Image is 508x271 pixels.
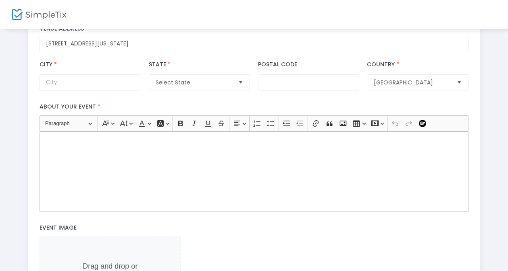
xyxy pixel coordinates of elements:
[45,119,87,128] span: Paragraph
[374,78,450,86] span: [GEOGRAPHIC_DATA]
[36,99,473,115] label: About your event
[156,78,232,86] span: Select State
[367,60,401,69] label: Country
[40,74,141,91] input: City
[40,36,468,52] input: Where will the event be taking place?
[258,60,297,69] label: Postal Code
[40,25,468,33] label: Venue Address
[149,60,172,69] label: State
[40,60,58,69] label: City
[42,117,96,130] button: Paragraph
[40,115,468,131] div: Editor toolbar
[454,75,465,90] button: Select
[40,131,468,212] div: Rich Text Editor, main
[40,224,77,232] span: Event Image
[235,75,246,90] button: Select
